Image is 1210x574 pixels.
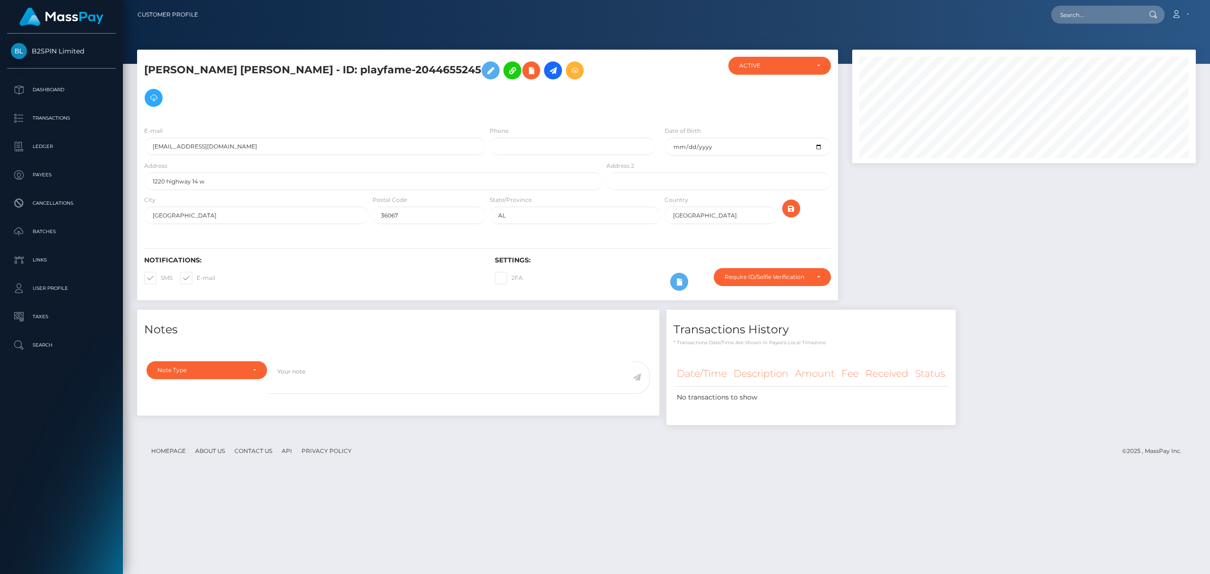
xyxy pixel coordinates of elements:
[11,196,112,210] p: Cancellations
[495,272,523,284] label: 2FA
[7,305,116,329] a: Taxes
[11,338,112,352] p: Search
[19,8,104,26] img: MassPay Logo
[490,196,532,204] label: State/Province
[665,127,701,135] label: Date of Birth
[7,163,116,187] a: Payees
[11,310,112,324] p: Taxes
[7,248,116,272] a: Links
[231,444,276,458] a: Contact Us
[144,272,173,284] label: SMS
[674,339,949,346] p: * Transactions date/time are shown in payee's local timezone
[495,256,831,264] h6: Settings:
[7,191,116,215] a: Cancellations
[1122,446,1189,456] div: © 2025 , MassPay Inc.
[298,444,355,458] a: Privacy Policy
[1051,6,1140,24] input: Search...
[147,444,190,458] a: Homepage
[674,361,730,387] th: Date/Time
[11,168,112,182] p: Payees
[11,281,112,296] p: User Profile
[739,62,809,70] div: ACTIVE
[11,83,112,97] p: Dashboard
[144,162,167,170] label: Address
[11,43,27,59] img: B2SPIN Limited
[838,361,862,387] th: Fee
[144,57,597,112] h5: [PERSON_NAME] [PERSON_NAME] - ID: playfame-2044655245
[7,78,116,102] a: Dashboard
[278,444,296,458] a: API
[490,127,509,135] label: Phone
[7,277,116,300] a: User Profile
[714,268,831,286] button: Require ID/Selfie Verification
[725,273,809,281] div: Require ID/Selfie Verification
[730,361,792,387] th: Description
[674,387,949,409] td: No transactions to show
[11,111,112,125] p: Transactions
[11,253,112,267] p: Links
[862,361,912,387] th: Received
[147,361,267,379] button: Note Type
[157,366,245,374] div: Note Type
[544,61,562,79] a: Initiate Payout
[11,225,112,239] p: Batches
[728,57,831,75] button: ACTIVE
[138,5,198,25] a: Customer Profile
[606,162,634,170] label: Address 2
[144,127,163,135] label: E-mail
[144,256,481,264] h6: Notifications:
[191,444,229,458] a: About Us
[7,333,116,357] a: Search
[912,361,949,387] th: Status
[11,139,112,154] p: Ledger
[665,196,688,204] label: Country
[7,106,116,130] a: Transactions
[180,272,215,284] label: E-mail
[7,220,116,244] a: Batches
[372,196,407,204] label: Postal Code
[674,322,949,338] h4: Transactions History
[144,322,652,338] h4: Notes
[144,196,156,204] label: City
[792,361,838,387] th: Amount
[7,135,116,158] a: Ledger
[7,47,116,55] span: B2SPIN Limited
